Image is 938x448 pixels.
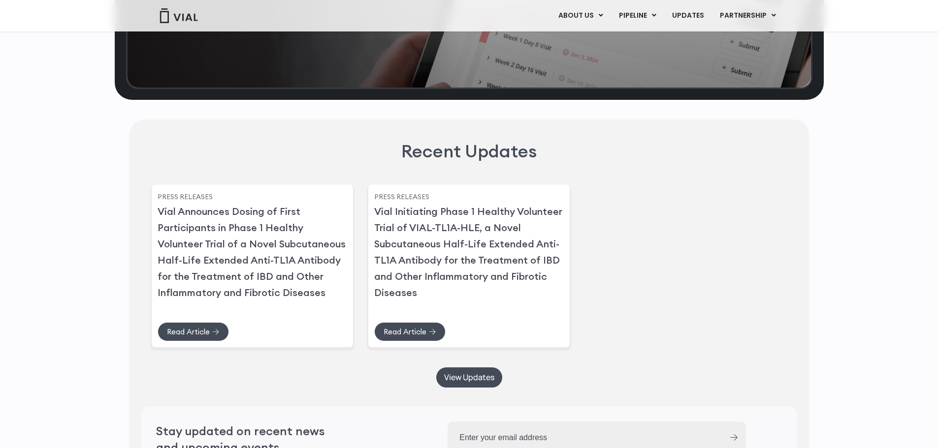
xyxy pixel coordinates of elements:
[712,7,784,24] a: PARTNERSHIPMenu Toggle
[159,8,198,23] img: Vial Logo
[444,374,494,381] span: View Updates
[401,139,537,163] h2: Recent Updates
[384,328,426,335] span: Read Article
[374,322,446,341] a: Read Article
[374,205,562,299] a: Vial Initiating Phase 1 Healthy Volunteer Trial of VIAL-TL1A-HLE, a Novel Subcutaneous Half-Life ...
[730,434,738,441] input: Submit
[374,192,429,201] a: Press Releases
[158,205,346,299] a: Vial Announces Dosing of First Participants in Phase 1 Healthy Volunteer Trial of a Novel Subcuta...
[158,192,213,201] a: Press Releases
[664,7,712,24] a: UPDATES
[611,7,664,24] a: PIPELINEMenu Toggle
[436,367,502,388] a: View Updates
[158,322,229,341] a: Read Article
[167,328,210,335] span: Read Article
[550,7,611,24] a: ABOUT USMenu Toggle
